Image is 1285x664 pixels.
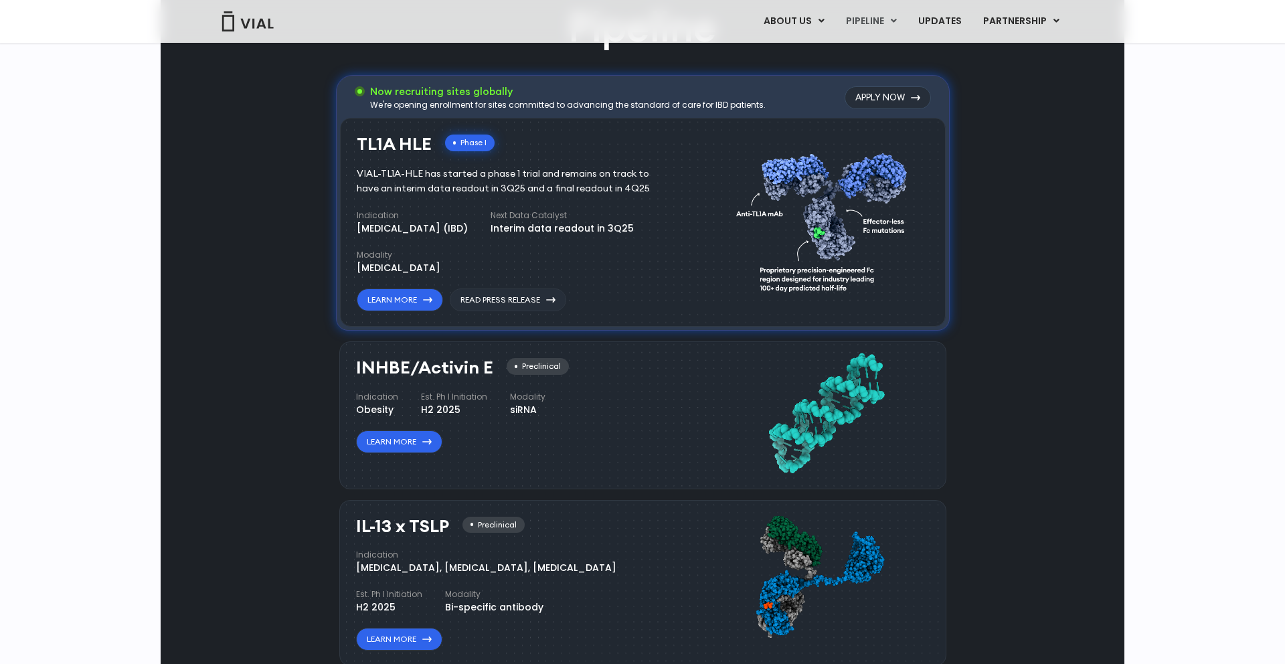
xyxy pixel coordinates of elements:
div: [MEDICAL_DATA], [MEDICAL_DATA], [MEDICAL_DATA] [356,561,616,575]
div: H2 2025 [421,403,487,417]
h3: IL-13 x TSLP [356,517,449,536]
h3: TL1A HLE [357,135,432,154]
div: siRNA [510,403,545,417]
div: H2 2025 [356,600,422,614]
h4: Indication [356,549,616,561]
div: Interim data readout in 3Q25 [491,222,634,236]
div: Preclinical [462,517,525,533]
h4: Indication [356,391,398,403]
h4: Next Data Catalyst [491,210,634,222]
h4: Est. Ph I Initiation [356,588,422,600]
div: Preclinical [507,358,569,375]
img: TL1A antibody diagram. [736,128,916,312]
h4: Modality [445,588,543,600]
a: UPDATES [908,10,972,33]
div: VIAL-TL1A-HLE has started a phase 1 trial and remains on track to have an interim data readout in... [357,167,669,196]
div: Bi-specific antibody [445,600,543,614]
h3: INHBE/Activin E [356,358,493,378]
div: [MEDICAL_DATA] (IBD) [357,222,468,236]
a: PIPELINEMenu Toggle [835,10,907,33]
h4: Modality [357,249,440,261]
h4: Modality [510,391,545,403]
a: PARTNERSHIPMenu Toggle [972,10,1070,33]
a: Learn More [356,430,442,453]
div: We're opening enrollment for sites committed to advancing the standard of care for IBD patients. [370,99,766,111]
h4: Indication [357,210,468,222]
div: [MEDICAL_DATA] [357,261,440,275]
h4: Est. Ph I Initiation [421,391,487,403]
a: Learn More [357,288,443,311]
a: Apply Now [845,86,931,109]
img: Vial Logo [221,11,274,31]
div: Obesity [356,403,398,417]
a: ABOUT USMenu Toggle [753,10,835,33]
h3: Now recruiting sites globally [370,84,766,99]
div: Phase I [445,135,495,151]
a: Read Press Release [450,288,566,311]
a: Learn More [356,628,442,651]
